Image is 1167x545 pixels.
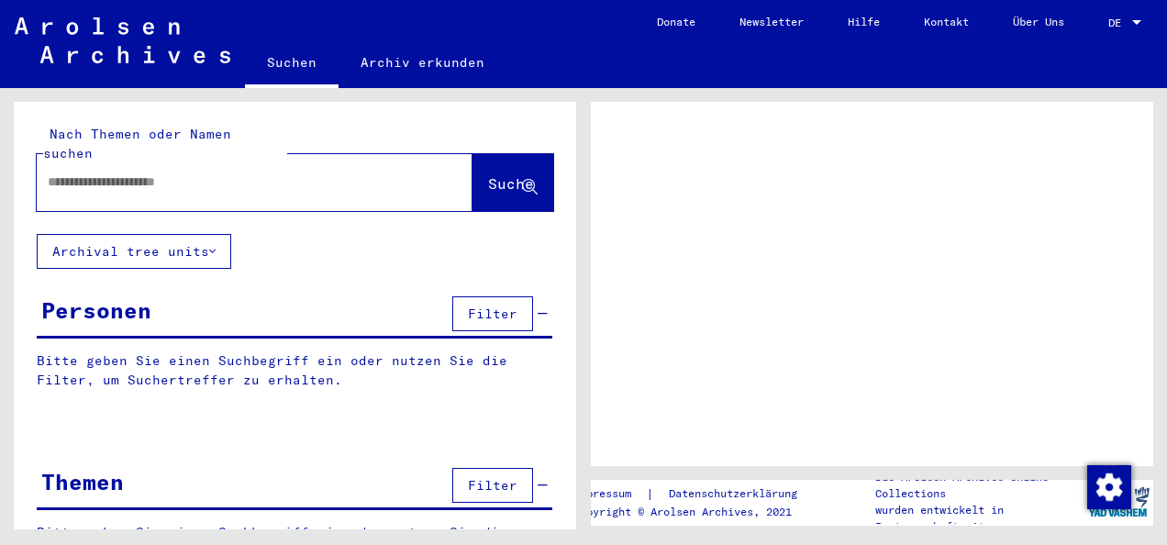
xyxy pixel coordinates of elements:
[41,294,151,327] div: Personen
[654,484,819,504] a: Datenschutzerklärung
[875,469,1083,502] p: Die Arolsen Archives Online-Collections
[37,351,552,390] p: Bitte geben Sie einen Suchbegriff ein oder nutzen Sie die Filter, um Suchertreffer zu erhalten.
[41,465,124,498] div: Themen
[452,468,533,503] button: Filter
[875,502,1083,535] p: wurden entwickelt in Partnerschaft mit
[245,40,339,88] a: Suchen
[37,234,231,269] button: Archival tree units
[15,17,230,63] img: Arolsen_neg.svg
[452,296,533,331] button: Filter
[573,504,819,520] p: Copyright © Arolsen Archives, 2021
[1084,479,1153,525] img: yv_logo.png
[573,484,646,504] a: Impressum
[472,154,553,211] button: Suche
[468,306,517,322] span: Filter
[1108,17,1128,29] span: DE
[43,126,231,161] mat-label: Nach Themen oder Namen suchen
[339,40,506,84] a: Archiv erkunden
[488,174,534,193] span: Suche
[468,477,517,494] span: Filter
[573,484,819,504] div: |
[1087,465,1131,509] img: Zustimmung ändern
